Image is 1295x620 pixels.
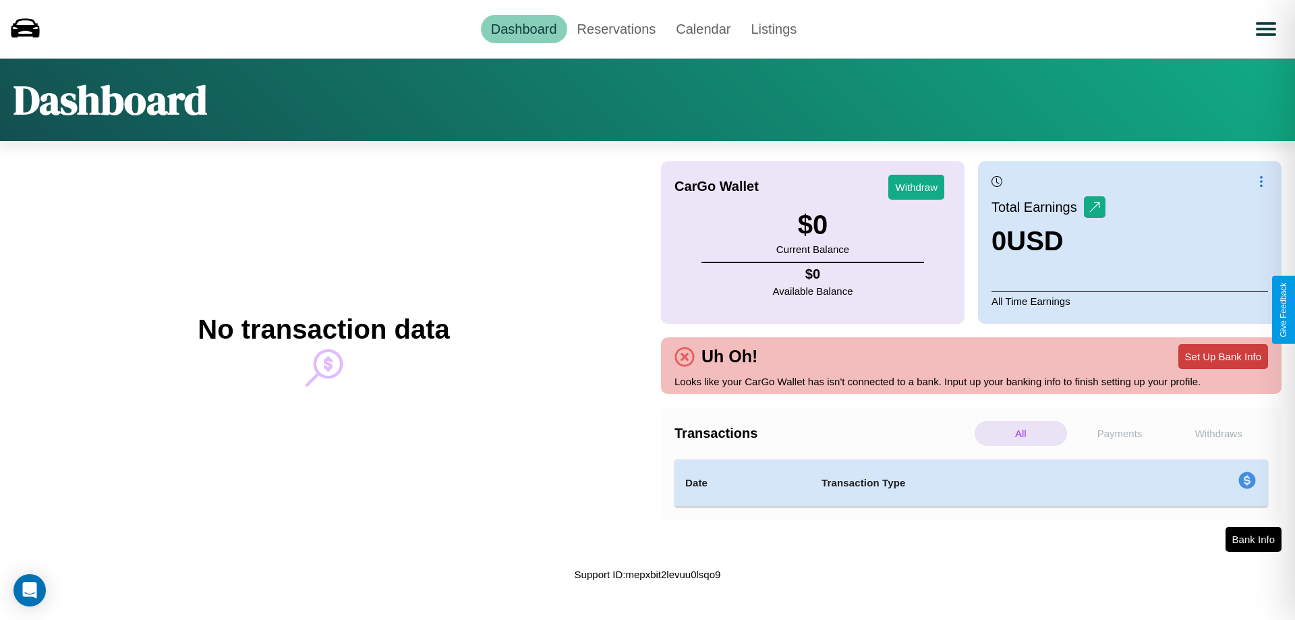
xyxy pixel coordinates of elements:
[773,282,853,300] p: Available Balance
[481,15,567,43] a: Dashboard
[695,347,764,366] h4: Uh Oh!
[666,15,741,43] a: Calendar
[674,426,971,441] h4: Transactions
[674,372,1268,391] p: Looks like your CarGo Wallet has isn't connected to a bank. Input up your banking info to finish ...
[674,459,1268,507] table: simple table
[567,15,666,43] a: Reservations
[13,72,207,128] h1: Dashboard
[975,421,1067,446] p: All
[1279,283,1288,337] div: Give Feedback
[776,210,849,240] h3: $ 0
[685,475,800,491] h4: Date
[1172,421,1265,446] p: Withdraws
[13,574,46,607] div: Open Intercom Messenger
[991,291,1268,310] p: All Time Earnings
[1247,10,1285,48] button: Open menu
[991,195,1084,219] p: Total Earnings
[1226,527,1282,552] button: Bank Info
[776,240,849,258] p: Current Balance
[1074,421,1166,446] p: Payments
[888,175,944,200] button: Withdraw
[822,475,1128,491] h4: Transaction Type
[1178,344,1268,369] button: Set Up Bank Info
[991,226,1105,256] h3: 0 USD
[575,565,721,584] p: Support ID: mepxbit2levuu0lsqo9
[773,266,853,282] h4: $ 0
[741,15,807,43] a: Listings
[674,179,759,194] h4: CarGo Wallet
[198,314,449,345] h2: No transaction data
